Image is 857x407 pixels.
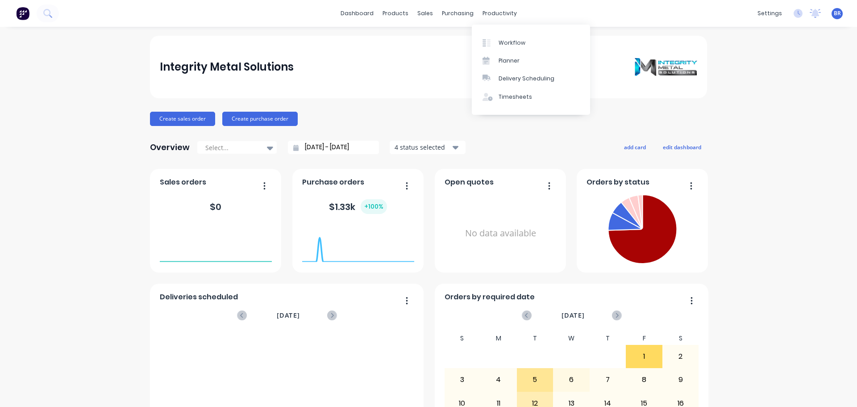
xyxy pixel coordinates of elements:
div: 5 [517,369,553,391]
a: Timesheets [472,88,590,106]
span: Orders by status [587,177,649,188]
span: [DATE] [277,310,300,320]
div: T [590,332,626,345]
img: Factory [16,7,29,20]
a: Planner [472,52,590,70]
div: Timesheets [499,93,532,101]
button: 4 status selected [390,141,466,154]
div: Delivery Scheduling [499,75,554,83]
div: 2 [663,345,699,368]
div: Workflow [499,39,525,47]
div: 1 [626,345,662,368]
div: Integrity Metal Solutions [160,58,294,76]
div: $ 0 [210,200,221,214]
a: dashboard [336,7,378,20]
img: Integrity Metal Solutions [635,58,697,76]
div: purchasing [437,7,478,20]
div: Overview [150,138,190,156]
div: 4 status selected [395,143,451,152]
button: Create purchase order [222,112,298,126]
span: Sales orders [160,177,206,188]
div: 3 [445,369,480,391]
div: settings [753,7,786,20]
a: Delivery Scheduling [472,70,590,88]
span: Open quotes [445,177,494,188]
div: + 100 % [361,199,387,214]
div: 7 [590,369,626,391]
div: No data available [445,191,557,276]
a: Workflow [472,34,590,51]
span: Orders by required date [445,292,535,302]
div: S [444,332,481,345]
button: Create sales order [150,112,215,126]
div: M [480,332,517,345]
span: BR [834,9,841,17]
div: Planner [499,57,520,65]
div: $ 1.33k [329,199,387,214]
div: 9 [663,369,699,391]
div: S [662,332,699,345]
div: F [626,332,662,345]
div: 6 [553,369,589,391]
span: Purchase orders [302,177,364,188]
div: productivity [478,7,521,20]
span: [DATE] [562,310,585,320]
button: add card [618,141,652,153]
div: W [553,332,590,345]
div: T [517,332,553,345]
div: products [378,7,413,20]
div: 8 [626,369,662,391]
div: sales [413,7,437,20]
button: edit dashboard [657,141,707,153]
div: 4 [481,369,516,391]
